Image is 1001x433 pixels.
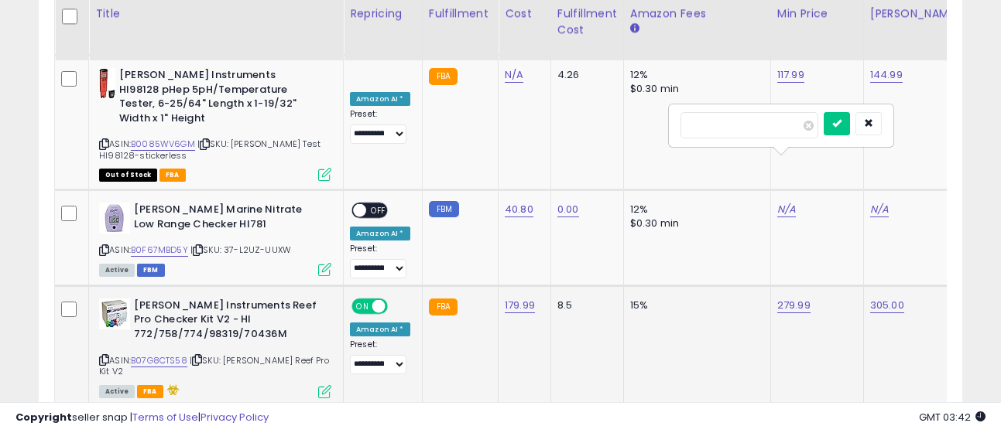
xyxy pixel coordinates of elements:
div: Amazon AI * [350,92,410,106]
a: 40.80 [505,202,533,217]
a: 144.99 [870,67,903,83]
small: FBM [429,201,459,217]
a: N/A [777,202,796,217]
span: ON [353,299,372,312]
a: 305.00 [870,298,904,313]
a: 0.00 [557,202,579,217]
div: seller snap | | [15,411,269,425]
small: FBA [429,68,458,85]
span: | SKU: [PERSON_NAME] Reef Pro Kit V2 [99,354,329,377]
div: Fulfillment [429,5,492,22]
div: ASIN: [99,298,331,397]
div: Amazon AI * [350,322,410,336]
a: Terms of Use [132,410,198,424]
span: All listings currently available for purchase on Amazon [99,385,135,398]
a: B0F67MBD5Y [131,244,188,257]
small: Amazon Fees. [630,22,639,36]
div: ASIN: [99,203,331,274]
span: All listings that are currently out of stock and unavailable for purchase on Amazon [99,169,157,182]
div: Cost [505,5,544,22]
a: B07G8CTS58 [131,354,187,367]
strong: Copyright [15,410,72,424]
span: OFF [386,299,410,312]
b: [PERSON_NAME] Instruments Reef Pro Checker Kit V2 - HI 772/758/774/98319/70436M [134,298,322,346]
small: FBA [429,298,458,315]
a: N/A [870,202,889,217]
a: 279.99 [777,298,811,313]
div: Repricing [350,5,416,22]
b: [PERSON_NAME] Marine Nitrate Low Range Checker HI781 [134,203,322,235]
div: Min Price [777,5,857,22]
div: $0.30 min [630,82,759,96]
span: OFF [366,204,391,217]
div: Preset: [350,109,410,144]
div: ASIN: [99,68,331,179]
span: FBA [137,385,163,398]
span: All listings currently available for purchase on Amazon [99,264,135,277]
div: Amazon AI * [350,227,410,240]
div: Fulfillment Cost [557,5,617,38]
div: 12% [630,203,759,216]
span: 2025-10-13 03:42 GMT [919,410,986,424]
a: N/A [505,67,523,83]
span: FBA [159,169,186,182]
div: Preset: [350,244,410,278]
div: 8.5 [557,298,612,312]
a: 117.99 [777,67,804,83]
div: 12% [630,68,759,82]
a: Privacy Policy [201,410,269,424]
div: $0.30 min [630,216,759,230]
div: Title [95,5,337,22]
b: [PERSON_NAME] Instruments HI98128 pHep 5pH/Temperature Tester, 6-25/64" Length x 1-19/32" Width x... [119,68,307,129]
span: | SKU: [PERSON_NAME] Test HI98128-stickerless [99,138,321,161]
img: 31ZleKVvuHL._SL40_.jpg [99,203,130,234]
a: B0085WV6GM [131,138,195,151]
img: 41RZN2-xXSL._SL40_.jpg [99,68,115,99]
span: FBM [137,264,165,277]
img: 41f8p22IB3L._SL40_.jpg [99,298,130,329]
div: 4.26 [557,68,612,82]
div: 15% [630,298,759,312]
span: | SKU: 37-L2UZ-UUXW [190,244,291,256]
div: [PERSON_NAME] [870,5,962,22]
div: Amazon Fees [630,5,764,22]
a: 179.99 [505,298,535,313]
div: Preset: [350,339,410,374]
i: hazardous material [163,384,180,395]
